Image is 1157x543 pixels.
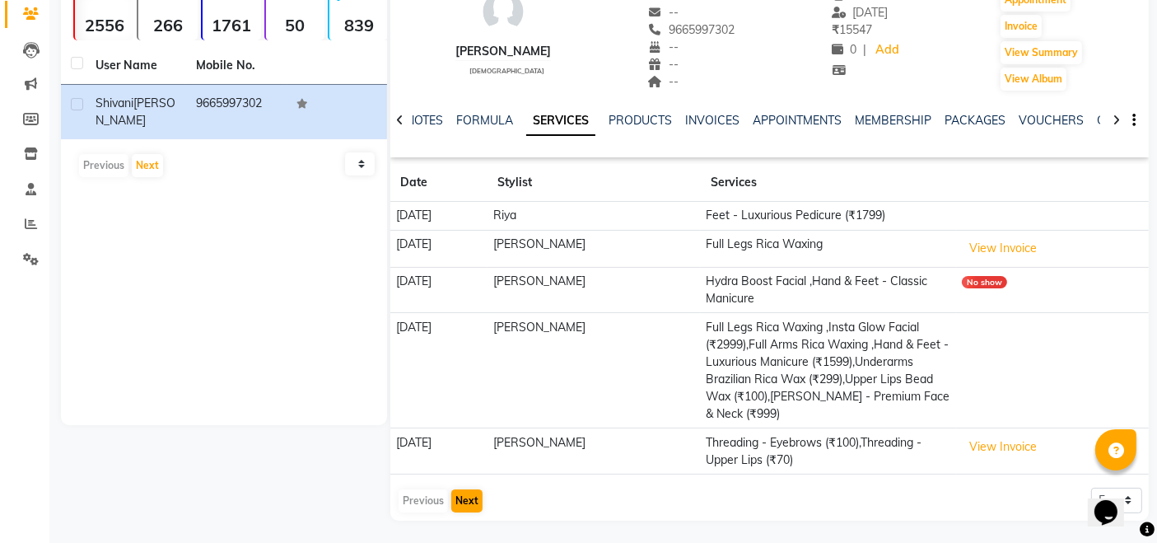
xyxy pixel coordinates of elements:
a: PACKAGES [945,113,1005,128]
div: [PERSON_NAME] [455,43,551,60]
strong: 2556 [75,15,133,35]
th: Date [390,164,488,202]
button: View Album [1001,68,1066,91]
a: INVOICES [685,113,739,128]
a: FORMULA [456,113,513,128]
td: [PERSON_NAME] [488,428,700,475]
span: [PERSON_NAME] [96,96,175,128]
button: View Invoice [962,236,1044,261]
span: 9665997302 [648,22,735,37]
div: No show [962,276,1007,288]
th: Services [701,164,957,202]
a: Add [873,39,902,62]
th: Mobile No. [186,47,287,85]
td: Hydra Boost Facial ,Hand & Feet - Classic Manicure [701,267,957,313]
td: [PERSON_NAME] [488,230,700,267]
td: Full Legs Rica Waxing ,Insta Glow Facial (₹2999),Full Arms Rica Waxing ,Hand & Feet - Luxurious M... [701,313,957,428]
td: [PERSON_NAME] [488,267,700,313]
td: [PERSON_NAME] [488,313,700,428]
a: SERVICES [526,106,595,136]
span: ₹ [832,22,839,37]
td: [DATE] [390,202,488,231]
td: [DATE] [390,428,488,475]
a: MEMBERSHIP [855,113,931,128]
strong: 839 [329,15,388,35]
td: Threading - Eyebrows (₹100),Threading - Upper Lips (₹70) [701,428,957,475]
span: Shivani [96,96,133,110]
td: [DATE] [390,230,488,267]
th: Stylist [488,164,700,202]
a: VOUCHERS [1019,113,1084,128]
td: Feet - Luxurious Pedicure (₹1799) [701,202,957,231]
button: View Invoice [962,434,1044,460]
td: [DATE] [390,267,488,313]
td: 9665997302 [186,85,287,139]
span: -- [648,40,679,54]
span: 0 [832,42,856,57]
button: Next [451,489,483,513]
span: [DATE] [832,5,889,20]
strong: 50 [266,15,324,35]
span: -- [648,5,679,20]
span: 15547 [832,22,872,37]
button: Next [132,154,163,177]
a: APPOINTMENTS [753,113,842,128]
span: [DEMOGRAPHIC_DATA] [469,67,544,75]
iframe: chat widget [1088,477,1141,527]
strong: 266 [138,15,197,35]
span: -- [648,74,679,89]
td: [DATE] [390,313,488,428]
td: Riya [488,202,700,231]
strong: 1761 [203,15,261,35]
td: Full Legs Rica Waxing [701,230,957,267]
span: | [863,41,866,59]
th: User Name [86,47,186,85]
a: NOTES [406,113,443,128]
button: View Summary [1001,41,1082,64]
a: PRODUCTS [609,113,672,128]
button: Invoice [1001,15,1042,38]
span: -- [648,57,679,72]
